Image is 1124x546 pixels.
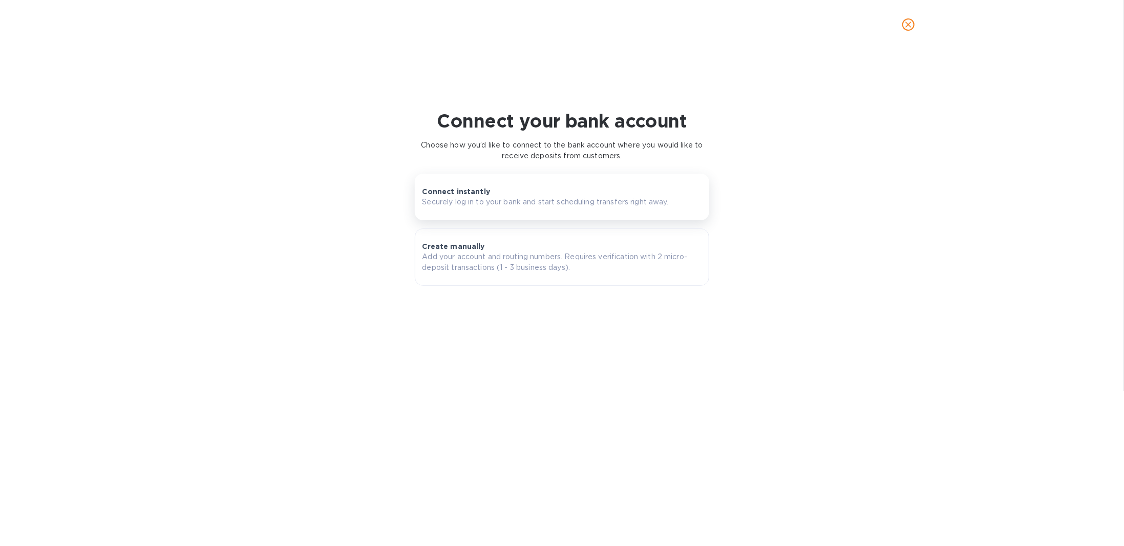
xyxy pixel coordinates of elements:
[422,186,491,197] p: Connect instantly
[415,140,710,161] p: Choose how you’d like to connect to the bank account where you would like to receive deposits fro...
[896,12,921,37] button: close
[422,197,669,207] p: Securely log in to your bank and start scheduling transfers right away.
[415,228,710,286] button: Create manuallyAdd your account and routing numbers. Requires verification with 2 micro-deposit t...
[415,174,710,220] button: Connect instantlySecurely log in to your bank and start scheduling transfers right away.
[422,251,702,273] p: Add your account and routing numbers. Requires verification with 2 micro-deposit transactions (1 ...
[437,110,687,132] h1: Connect your bank account
[422,241,485,251] p: Create manually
